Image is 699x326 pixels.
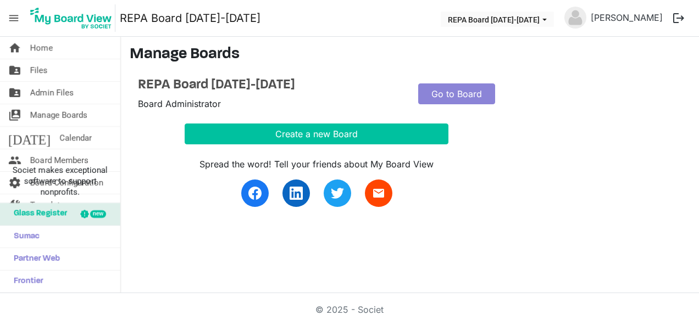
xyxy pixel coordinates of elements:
span: Calendar [59,127,92,149]
span: Manage Boards [30,104,87,126]
img: My Board View Logo [27,4,115,32]
img: twitter.svg [331,187,344,200]
a: My Board View Logo [27,4,120,32]
button: logout [667,7,690,30]
span: Admin Files [30,82,74,104]
span: Files [30,59,48,81]
img: facebook.svg [248,187,262,200]
span: folder_shared [8,82,21,104]
span: switch_account [8,104,21,126]
span: Home [30,37,53,59]
span: Societ makes exceptional software to support nonprofits. [5,165,115,198]
a: © 2025 - Societ [315,304,384,315]
span: Board Administrator [138,98,221,109]
button: Create a new Board [185,123,448,144]
h3: Manage Boards [130,46,690,64]
div: Spread the word! Tell your friends about My Board View [185,158,448,171]
span: people [8,149,21,171]
span: menu [3,8,24,29]
button: REPA Board 2025-2026 dropdownbutton [441,12,554,27]
div: new [90,210,106,218]
a: REPA Board [DATE]-[DATE] [138,77,402,93]
span: Sumac [8,226,40,248]
span: email [372,187,385,200]
span: folder_shared [8,59,21,81]
a: email [365,179,392,207]
img: no-profile-picture.svg [564,7,586,29]
span: Frontier [8,271,43,293]
span: Glass Register [8,203,67,225]
img: linkedin.svg [290,187,303,200]
a: [PERSON_NAME] [586,7,667,29]
span: [DATE] [8,127,51,149]
span: home [8,37,21,59]
a: Go to Board [418,83,495,104]
span: Partner Web [8,248,60,270]
span: Board Members [30,149,88,171]
a: REPA Board [DATE]-[DATE] [120,7,260,29]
